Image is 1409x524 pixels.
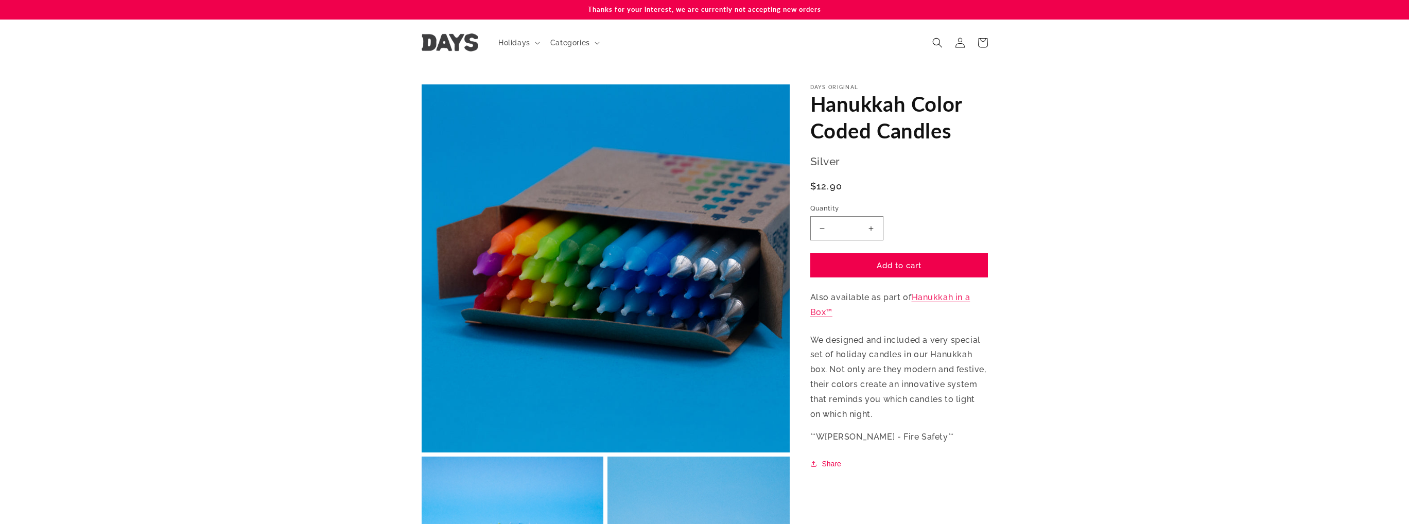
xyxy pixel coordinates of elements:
p: We designed and included a very special set of holiday candles in our Hanukkah box. Not only are ... [810,333,988,422]
button: Add to cart [810,253,988,277]
p: Silver [810,152,988,171]
summary: Categories [544,32,604,54]
summary: Holidays [492,32,544,54]
a: Hanukkah in a Box™ [810,292,970,317]
p: Days Original [810,84,988,91]
div: Also available as part of [810,84,988,470]
img: Days United [422,33,478,51]
span: Categories [550,38,590,47]
h1: Hanukkah Color Coded Candles [810,91,988,144]
button: Share [810,458,844,470]
span: Holidays [498,38,530,47]
span: [PERSON_NAME] - Fire Safety** [825,432,953,442]
span: $12.90 [810,179,843,193]
summary: Search [926,31,949,54]
label: Quantity [810,203,988,214]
